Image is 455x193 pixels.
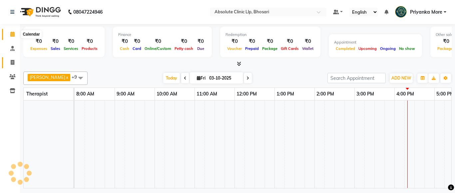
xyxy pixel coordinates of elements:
[17,3,63,21] img: logo
[226,32,315,38] div: Redemption
[49,38,62,45] div: ₹0
[73,3,103,21] b: 08047224946
[65,75,68,80] a: x
[131,46,143,51] span: Card
[300,38,315,45] div: ₹0
[207,73,240,83] input: 2025-10-03
[410,9,442,16] span: Priyanka More
[226,46,243,51] span: Voucher
[155,89,179,99] a: 10:00 AM
[275,89,296,99] a: 1:00 PM
[378,46,397,51] span: Ongoing
[29,32,99,38] div: Total
[72,74,82,80] span: +9
[118,32,207,38] div: Finance
[334,46,357,51] span: Completed
[29,38,49,45] div: ₹0
[195,76,207,81] span: Fri
[173,38,195,45] div: ₹0
[62,38,80,45] div: ₹0
[143,38,173,45] div: ₹0
[357,46,378,51] span: Upcoming
[196,46,206,51] span: Due
[395,6,407,18] img: Priyanka More
[80,46,99,51] span: Products
[315,89,336,99] a: 2:00 PM
[118,38,131,45] div: ₹0
[62,46,80,51] span: Services
[260,46,279,51] span: Package
[390,74,413,83] button: ADD NEW
[75,89,96,99] a: 8:00 AM
[279,46,300,51] span: Gift Cards
[30,75,65,80] span: [PERSON_NAME]
[131,38,143,45] div: ₹0
[391,76,411,81] span: ADD NEW
[173,46,195,51] span: Petty cash
[195,38,207,45] div: ₹0
[243,46,260,51] span: Prepaid
[49,46,62,51] span: Sales
[327,73,386,83] input: Search Appointment
[300,46,315,51] span: Wallet
[26,91,48,97] span: Therapist
[235,89,258,99] a: 12:00 PM
[355,89,376,99] a: 3:00 PM
[80,38,99,45] div: ₹0
[195,89,219,99] a: 11:00 AM
[118,46,131,51] span: Cash
[226,38,243,45] div: ₹0
[143,46,173,51] span: Online/Custom
[279,38,300,45] div: ₹0
[260,38,279,45] div: ₹0
[397,46,417,51] span: No show
[163,73,180,83] span: Today
[29,46,49,51] span: Expenses
[21,30,41,38] div: Calendar
[395,89,416,99] a: 4:00 PM
[334,40,417,45] div: Appointment
[115,89,136,99] a: 9:00 AM
[243,38,260,45] div: ₹0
